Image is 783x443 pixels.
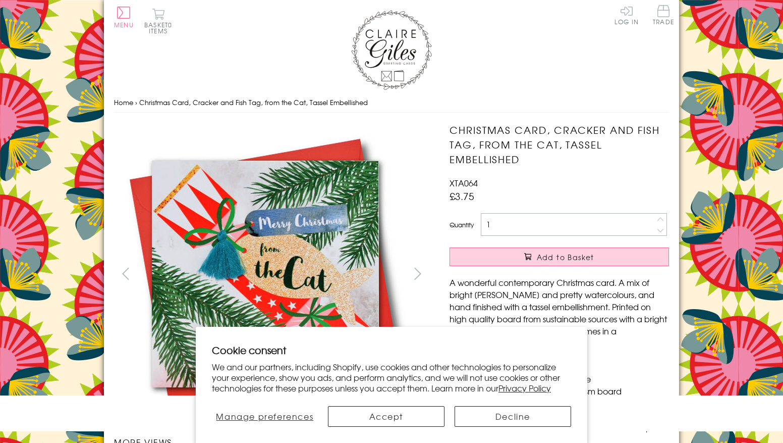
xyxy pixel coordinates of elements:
label: Quantity [450,220,474,229]
button: Add to Basket [450,248,669,266]
button: Accept [328,406,444,427]
a: Privacy Policy [498,382,551,394]
img: Claire Giles Greetings Cards [351,10,432,90]
span: Christmas Card, Cracker and Fish Tag, from the Cat, Tassel Embellished [139,97,368,107]
span: 0 items [149,20,172,35]
span: Add to Basket [537,252,594,262]
a: Log In [614,5,639,25]
span: › [135,97,137,107]
button: prev [114,262,137,285]
h1: Christmas Card, Cracker and Fish Tag, from the Cat, Tassel Embellished [450,123,669,166]
span: Trade [653,5,674,25]
span: Manage preferences [216,410,313,422]
a: Home [114,97,133,107]
a: Trade [653,5,674,27]
img: Christmas Card, Cracker and Fish Tag, from the Cat, Tassel Embellished [114,123,417,425]
button: Basket0 items [144,8,172,34]
button: next [407,262,429,285]
button: Manage preferences [212,406,318,427]
p: We and our partners, including Shopify, use cookies and other technologies to personalize your ex... [212,362,571,393]
span: XTA064 [450,177,478,189]
span: Menu [114,20,134,29]
button: Menu [114,7,134,28]
span: £3.75 [450,189,474,203]
img: Christmas Card, Cracker and Fish Tag, from the Cat, Tassel Embellished [429,123,732,426]
button: Decline [455,406,571,427]
p: A wonderful contemporary Christmas card. A mix of bright [PERSON_NAME] and pretty watercolours, a... [450,276,669,349]
h2: Cookie consent [212,343,571,357]
nav: breadcrumbs [114,92,669,113]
